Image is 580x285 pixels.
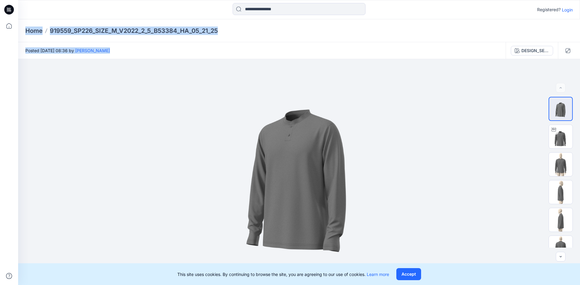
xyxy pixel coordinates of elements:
img: PEI_Top Turntable [549,125,572,148]
button: Accept [396,268,421,280]
img: PEI_Top Back [549,236,572,259]
p: 919559_SP226_SIZE_M_V2022_2_5_B53384_HA_05_21_25 [50,27,218,35]
p: This site uses cookies. By continuing to browse the site, you are agreeing to our use of cookies. [177,271,389,277]
a: Learn more [367,272,389,277]
img: PEI_Top Front [549,153,572,176]
img: eyJhbGciOiJIUzI1NiIsImtpZCI6IjAiLCJzbHQiOiJzZXMiLCJ0eXAiOiJKV1QifQ.eyJkYXRhIjp7InR5cGUiOiJzdG9yYW... [186,59,412,285]
img: PEI_Top Cover Image [549,97,572,120]
span: Posted [DATE] 08:36 by [25,47,110,54]
img: PEI_Top Right [549,180,572,204]
p: Registered? [537,6,561,13]
p: Login [562,7,573,13]
div: DESIGN_SETUP [521,47,549,54]
a: Home [25,27,43,35]
button: DESIGN_SETUP [511,46,553,55]
a: [PERSON_NAME] [75,48,110,53]
img: PEI_Top Left [549,208,572,232]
